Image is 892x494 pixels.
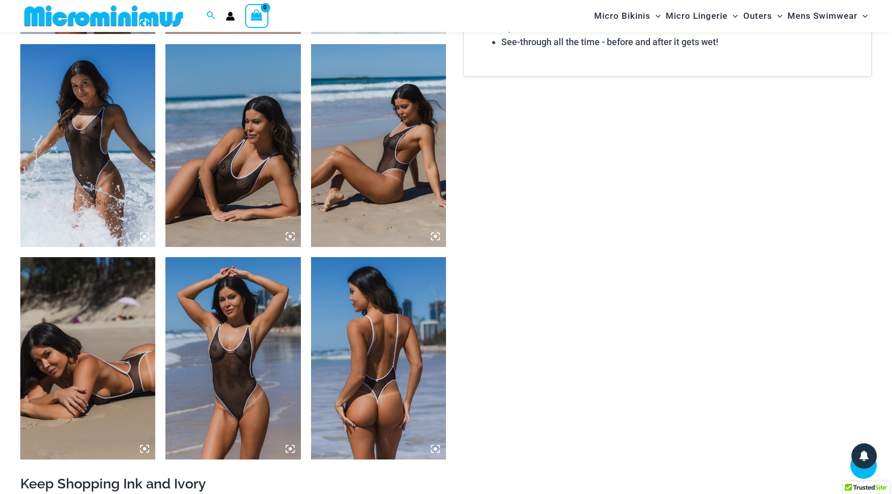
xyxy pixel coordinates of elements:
[226,12,235,21] a: Account icon link
[741,3,785,29] a: OutersMenu ToggleMenu Toggle
[743,3,772,29] span: Outers
[728,3,738,29] span: Menu Toggle
[245,4,268,27] a: View Shopping Cart, empty
[20,475,872,492] h2: Keep Shopping Ink and Ivory
[772,3,782,29] span: Menu Toggle
[207,10,216,22] a: Search icon link
[20,44,155,246] img: Tradewinds Ink and Ivory 807 One Piece
[20,257,155,460] img: Tradewinds Ink and Ivory 807 One Piece
[785,3,870,29] a: Mens SwimwearMenu ToggleMenu Toggle
[20,5,187,27] img: MM SHOP LOGO FLAT
[663,3,740,29] a: Micro LingerieMenu ToggleMenu Toggle
[311,257,446,460] img: Tradewinds Ink and Ivory 807 One Piece
[650,3,661,29] span: Menu Toggle
[594,3,650,29] span: Micro Bikinis
[311,44,446,246] img: Tradewinds Ink and Ivory 807 One Piece
[666,3,728,29] span: Micro Lingerie
[857,3,868,29] span: Menu Toggle
[165,44,300,246] img: Tradewinds Ink and Ivory 807 One Piece
[592,3,663,29] a: Micro BikinisMenu ToggleMenu Toggle
[787,3,857,29] span: Mens Swimwear
[165,257,300,460] img: Tradewinds Ink and Ivory 807 One Piece
[590,2,872,30] nav: Site Navigation
[501,34,861,50] li: See-through all the time - before and after it gets wet!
